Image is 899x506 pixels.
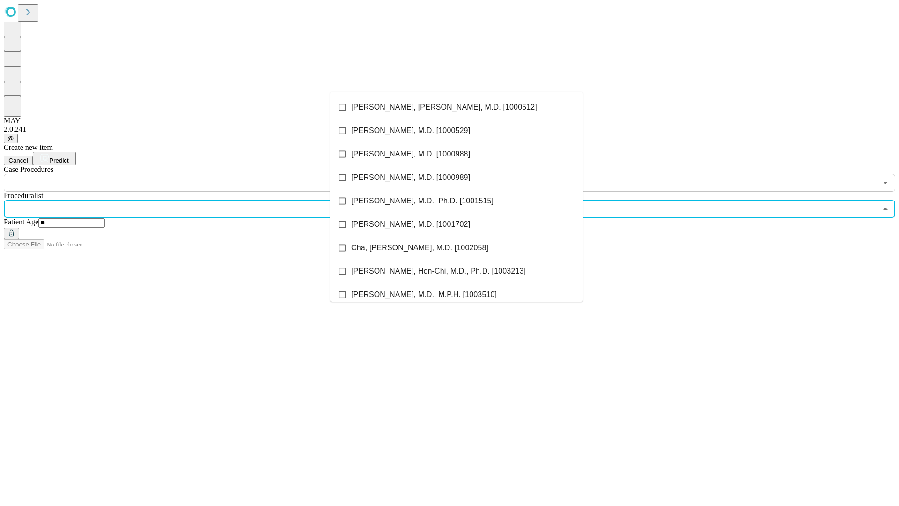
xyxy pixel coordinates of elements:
[4,117,895,125] div: MAY
[4,156,33,165] button: Cancel
[4,165,53,173] span: Scheduled Procedure
[4,134,18,143] button: @
[4,143,53,151] span: Create new item
[351,149,470,160] span: [PERSON_NAME], M.D. [1000988]
[351,102,537,113] span: [PERSON_NAME], [PERSON_NAME], M.D. [1000512]
[351,125,470,136] span: [PERSON_NAME], M.D. [1000529]
[4,192,43,200] span: Proceduralist
[351,195,494,207] span: [PERSON_NAME], M.D., Ph.D. [1001515]
[8,157,28,164] span: Cancel
[879,202,892,216] button: Close
[351,219,470,230] span: [PERSON_NAME], M.D. [1001702]
[351,266,526,277] span: [PERSON_NAME], Hon-Chi, M.D., Ph.D. [1003213]
[33,152,76,165] button: Predict
[4,218,38,226] span: Patient Age
[4,125,895,134] div: 2.0.241
[351,242,488,253] span: Cha, [PERSON_NAME], M.D. [1002058]
[49,157,68,164] span: Predict
[879,176,892,189] button: Open
[7,135,14,142] span: @
[351,172,470,183] span: [PERSON_NAME], M.D. [1000989]
[351,289,497,300] span: [PERSON_NAME], M.D., M.P.H. [1003510]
